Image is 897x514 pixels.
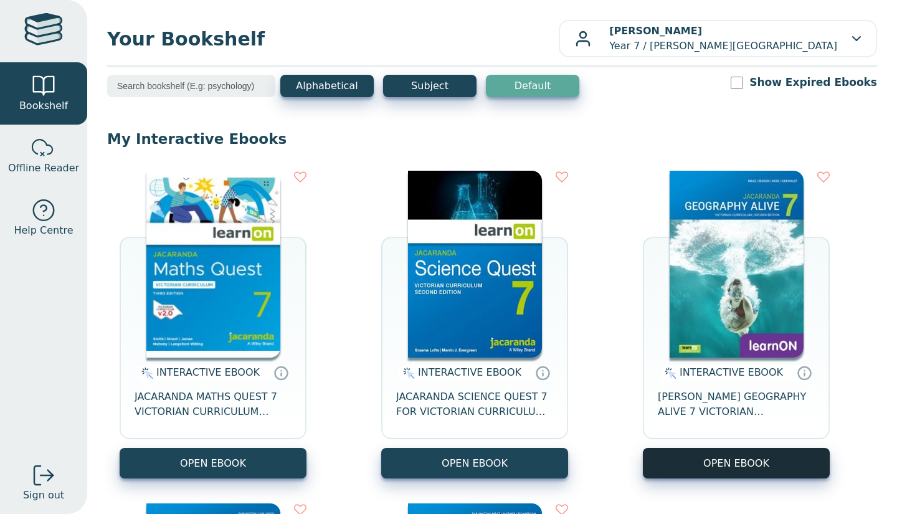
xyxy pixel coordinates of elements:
input: Search bookshelf (E.g: psychology) [107,75,275,97]
img: interactive.svg [138,366,153,381]
span: Your Bookshelf [107,25,559,53]
p: Year 7 / [PERSON_NAME][GEOGRAPHIC_DATA] [609,24,837,54]
button: OPEN EBOOK [120,448,306,478]
span: Help Centre [14,223,73,238]
button: [PERSON_NAME]Year 7 / [PERSON_NAME][GEOGRAPHIC_DATA] [559,20,877,57]
span: INTERACTIVE EBOOK [156,366,260,378]
img: interactive.svg [661,366,676,381]
img: interactive.svg [399,366,415,381]
span: INTERACTIVE EBOOK [680,366,783,378]
button: Default [486,75,579,97]
a: Interactive eBooks are accessed online via the publisher’s portal. They contain interactive resou... [273,365,288,380]
button: OPEN EBOOK [381,448,568,478]
img: cc9fd0c4-7e91-e911-a97e-0272d098c78b.jpg [670,171,804,358]
button: Subject [383,75,477,97]
span: Sign out [23,488,64,503]
span: Bookshelf [19,98,68,113]
label: Show Expired Ebooks [749,75,877,90]
span: Offline Reader [8,161,79,176]
span: INTERACTIVE EBOOK [418,366,521,378]
a: Interactive eBooks are accessed online via the publisher’s portal. They contain interactive resou... [535,365,550,380]
img: 329c5ec2-5188-ea11-a992-0272d098c78b.jpg [408,171,542,358]
p: My Interactive Ebooks [107,130,877,148]
span: JACARANDA MATHS QUEST 7 VICTORIAN CURRICULUM LEARNON EBOOK 3E [135,389,292,419]
a: Interactive eBooks are accessed online via the publisher’s portal. They contain interactive resou... [797,365,812,380]
span: JACARANDA SCIENCE QUEST 7 FOR VICTORIAN CURRICULUM LEARNON 2E EBOOK [396,389,553,419]
button: Alphabetical [280,75,374,97]
button: OPEN EBOOK [643,448,830,478]
span: [PERSON_NAME] GEOGRAPHY ALIVE 7 VICTORIAN CURRICULUM LEARNON EBOOK 2E [658,389,815,419]
b: [PERSON_NAME] [609,25,702,37]
img: b87b3e28-4171-4aeb-a345-7fa4fe4e6e25.jpg [146,171,280,358]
